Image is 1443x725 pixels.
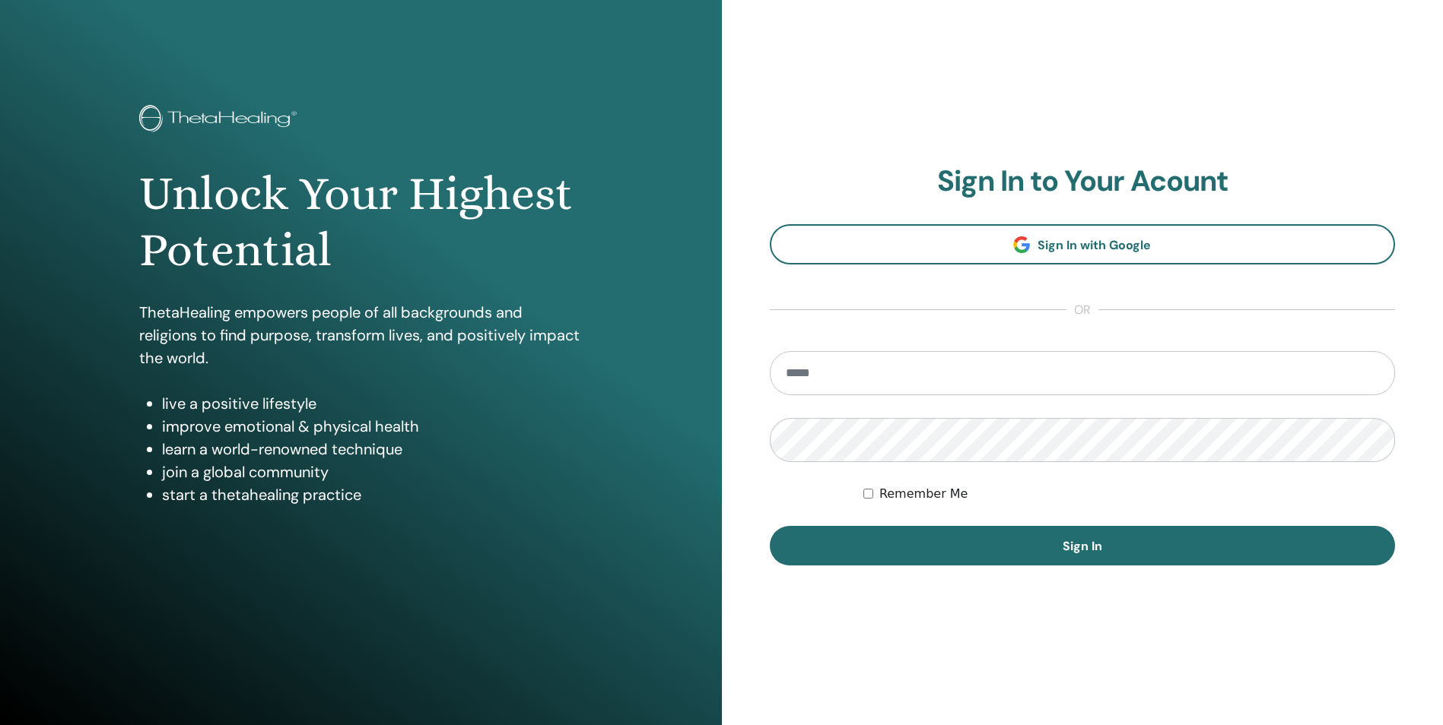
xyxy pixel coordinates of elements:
[770,164,1396,199] h2: Sign In to Your Acount
[139,166,582,279] h1: Unlock Your Highest Potential
[162,461,582,483] li: join a global community
[1038,237,1151,253] span: Sign In with Google
[162,415,582,438] li: improve emotional & physical health
[162,438,582,461] li: learn a world-renowned technique
[162,392,582,415] li: live a positive lifestyle
[770,526,1396,565] button: Sign In
[162,483,582,506] li: start a thetahealing practice
[863,485,1395,503] div: Keep me authenticated indefinitely or until I manually logout
[770,224,1396,264] a: Sign In with Google
[1063,538,1102,554] span: Sign In
[139,301,582,369] p: ThetaHealing empowers people of all backgrounds and religions to find purpose, transform lives, a...
[1066,301,1098,319] span: or
[879,485,968,503] label: Remember Me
